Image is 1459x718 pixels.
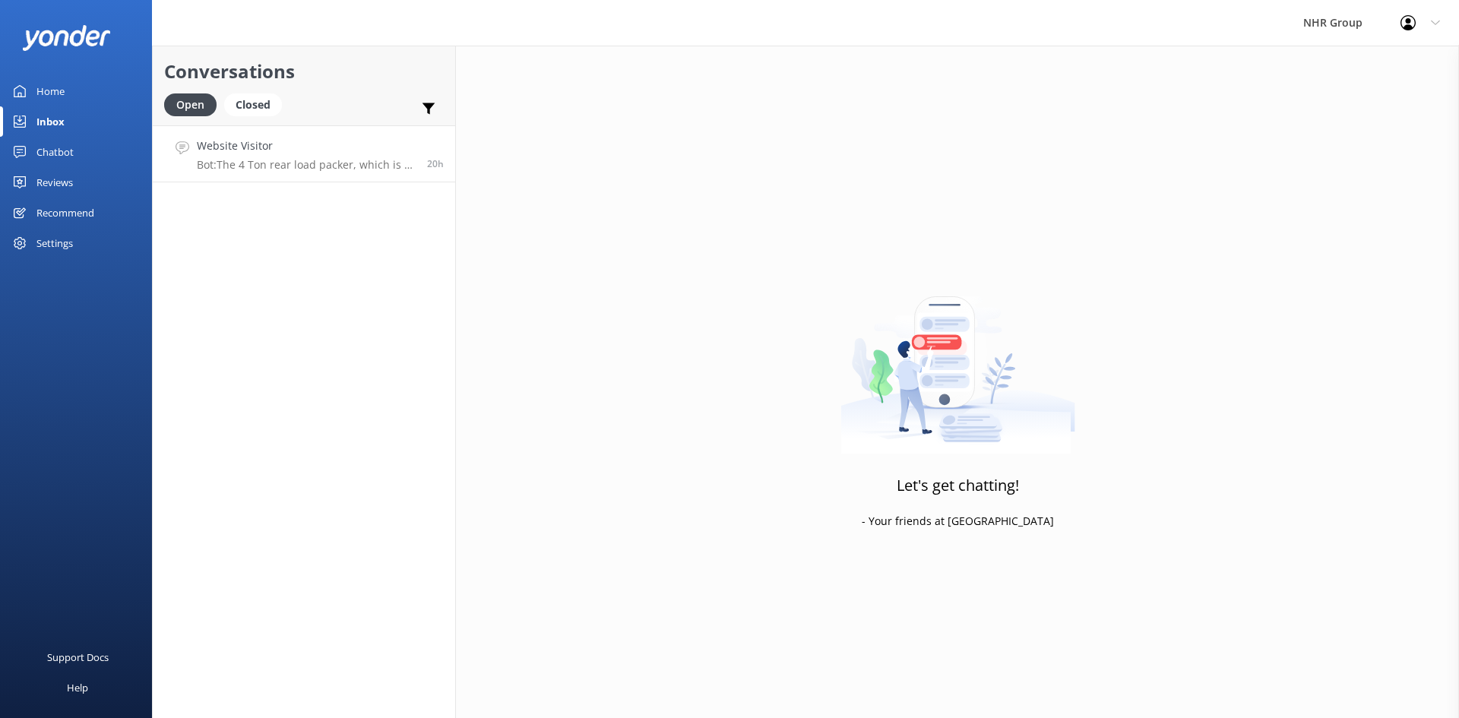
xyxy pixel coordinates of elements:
[897,473,1019,498] h3: Let's get chatting!
[67,672,88,703] div: Help
[153,125,455,182] a: Website VisitorBot:The 4 Ton rear load packer, which is a type of rubbish truck, is available in ...
[23,25,110,50] img: yonder-white-logo.png
[36,106,65,137] div: Inbox
[427,157,444,170] span: 03:25pm 12-Aug-2025 (UTC +12:00) Pacific/Auckland
[36,76,65,106] div: Home
[164,96,224,112] a: Open
[47,642,109,672] div: Support Docs
[224,96,290,112] a: Closed
[862,513,1054,530] p: - Your friends at [GEOGRAPHIC_DATA]
[36,228,73,258] div: Settings
[840,264,1075,454] img: artwork of a man stealing a conversation from at giant smartphone
[164,93,217,116] div: Open
[197,138,416,154] h4: Website Visitor
[36,137,74,167] div: Chatbot
[164,57,444,86] h2: Conversations
[36,167,73,198] div: Reviews
[36,198,94,228] div: Recommend
[224,93,282,116] div: Closed
[197,158,416,172] p: Bot: The 4 Ton rear load packer, which is a type of rubbish truck, is available in [GEOGRAPHIC_DA...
